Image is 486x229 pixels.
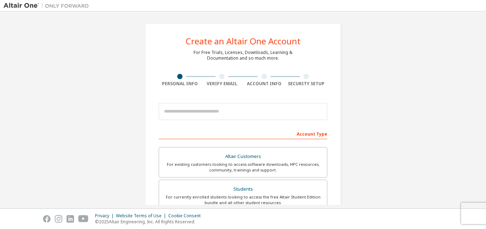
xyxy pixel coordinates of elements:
[159,81,201,87] div: Personal Info
[163,162,323,173] div: For existing customers looking to access software downloads, HPC resources, community, trainings ...
[163,194,323,206] div: For currently enrolled students looking to access the free Altair Student Edition bundle and all ...
[243,81,285,87] div: Account Info
[159,128,327,139] div: Account Type
[67,215,74,223] img: linkedin.svg
[163,184,323,194] div: Students
[186,37,301,45] div: Create an Altair One Account
[55,215,62,223] img: instagram.svg
[43,215,51,223] img: facebook.svg
[95,213,116,219] div: Privacy
[116,213,168,219] div: Website Terms of Use
[285,81,328,87] div: Security Setup
[194,50,292,61] div: For Free Trials, Licenses, Downloads, Learning & Documentation and so much more.
[201,81,243,87] div: Verify Email
[4,2,93,9] img: Altair One
[78,215,89,223] img: youtube.svg
[163,152,323,162] div: Altair Customers
[95,219,205,225] p: © 2025 Altair Engineering, Inc. All Rights Reserved.
[168,213,205,219] div: Cookie Consent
